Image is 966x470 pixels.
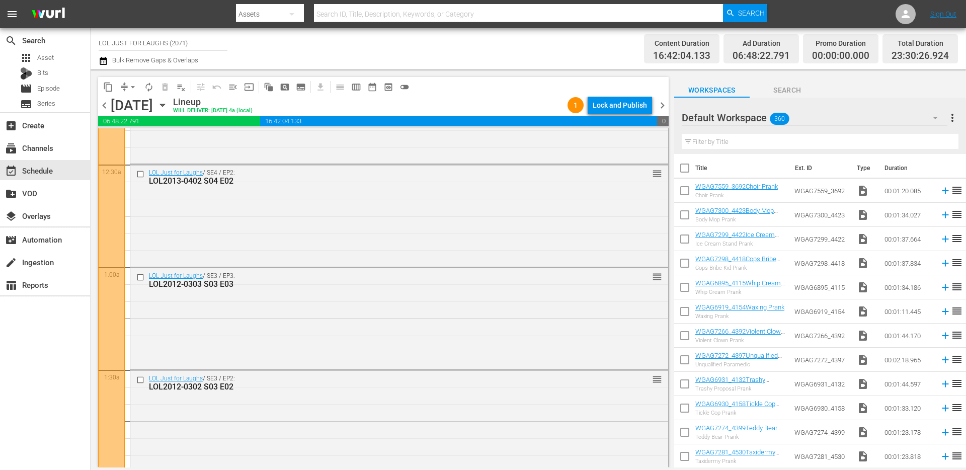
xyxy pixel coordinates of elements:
span: 360 [770,108,789,129]
div: LOL2013-0402 S04 E02 [149,176,612,186]
span: Search [738,4,765,22]
svg: Add to Schedule [940,427,951,438]
span: Video [857,450,869,462]
span: reorder [951,377,963,389]
td: 00:01:34.027 [880,203,936,227]
span: Create Series Block [293,79,309,95]
a: Sign Out [930,10,956,18]
div: Bits [20,67,32,80]
span: 06:48:22.791 [733,50,790,62]
span: Video [857,233,869,245]
span: 00:29:33.076 [657,116,669,126]
span: reorder [951,402,963,414]
span: Video [857,257,869,269]
svg: Add to Schedule [940,185,951,196]
span: subtitles_outlined [296,82,306,92]
a: WGAG6895_4115Whip Cream Prank [695,279,785,294]
span: more_vert [946,112,958,124]
div: [DATE] [111,97,153,114]
span: chevron_left [98,99,111,112]
div: WILL DELIVER: [DATE] 4a (local) [173,108,253,114]
span: Overlays [5,210,17,222]
svg: Add to Schedule [940,354,951,365]
span: Search [750,84,825,97]
th: Duration [878,154,939,182]
svg: Add to Schedule [940,258,951,269]
td: WGAG6931_4132 [790,372,853,396]
div: Ad Duration [733,36,790,50]
span: reorder [951,208,963,220]
td: 00:01:44.170 [880,324,936,348]
div: Default Workspace [682,104,947,132]
div: Total Duration [892,36,949,50]
span: playlist_remove_outlined [176,82,186,92]
td: 00:02:18.965 [880,348,936,372]
a: WGAG7298_4418Cops Bribe Kid Prank [695,255,780,270]
span: Search [5,35,17,47]
span: Video [857,378,869,390]
a: WGAG7272_4397Unqualified Paramedic [695,352,782,367]
span: Series [20,98,32,110]
svg: Add to Schedule [940,306,951,317]
span: Month Calendar View [364,79,380,95]
svg: Add to Schedule [940,233,951,245]
span: reorder [951,184,963,196]
div: Waxing Prank [695,313,784,320]
th: Ext. ID [789,154,850,182]
td: WGAG6930_4158 [790,396,853,420]
span: reorder [951,281,963,293]
svg: Add to Schedule [940,451,951,462]
a: WGAG7299_4422Ice Cream Stand Prank [695,231,779,246]
td: 00:01:37.664 [880,227,936,251]
svg: Add to Schedule [940,330,951,341]
span: compress [119,82,129,92]
span: arrow_drop_down [128,82,138,92]
a: LOL Just for Laughs [149,272,203,279]
span: Video [857,402,869,414]
div: Lineup [173,97,253,108]
span: calendar_view_week_outlined [351,82,361,92]
span: 1 [568,101,584,109]
div: Teddy Bear Prank [695,434,786,440]
span: Bits [37,68,48,78]
td: 00:01:33.120 [880,396,936,420]
span: reorder [951,257,963,269]
td: 00:01:20.085 [880,179,936,203]
span: Video [857,281,869,293]
div: Choir Prank [695,192,778,199]
a: WGAG7266_4392Violent Clown Prank [695,328,785,343]
button: more_vert [946,106,958,130]
span: Copy Lineup [100,79,116,95]
span: content_copy [103,82,113,92]
svg: Add to Schedule [940,209,951,220]
span: reorder [951,232,963,245]
a: WGAG7281_4530Taxidermy Prank [695,448,779,463]
div: Body Mop Prank [695,216,786,223]
span: Update Metadata from Key Asset [241,79,257,95]
svg: Add to Schedule [940,378,951,389]
span: Video [857,209,869,221]
div: LOL2012-0303 S03 E03 [149,279,612,289]
td: 00:01:11.445 [880,299,936,324]
span: Episode [37,84,60,94]
td: WGAG7281_4530 [790,444,853,468]
button: Search [723,4,767,22]
span: Reports [5,279,17,291]
div: Ice Cream Stand Prank [695,241,786,247]
span: pageview_outlined [280,82,290,92]
td: WGAG7274_4399 [790,420,853,444]
span: 16:42:04.133 [653,50,710,62]
span: reorder [951,353,963,365]
div: / SE3 / EP2: [149,375,612,391]
span: Clear Lineup [173,79,189,95]
span: input [244,82,254,92]
span: menu [6,8,18,20]
span: reorder [951,329,963,341]
td: WGAG7272_4397 [790,348,853,372]
a: WGAG7300_4423Body Mop Prank [695,207,778,222]
th: Type [851,154,878,182]
span: Bulk Remove Gaps & Overlaps [111,56,198,64]
td: WGAG7298_4418 [790,251,853,275]
span: 06:48:22.791 [98,116,260,126]
span: reorder [652,168,662,179]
